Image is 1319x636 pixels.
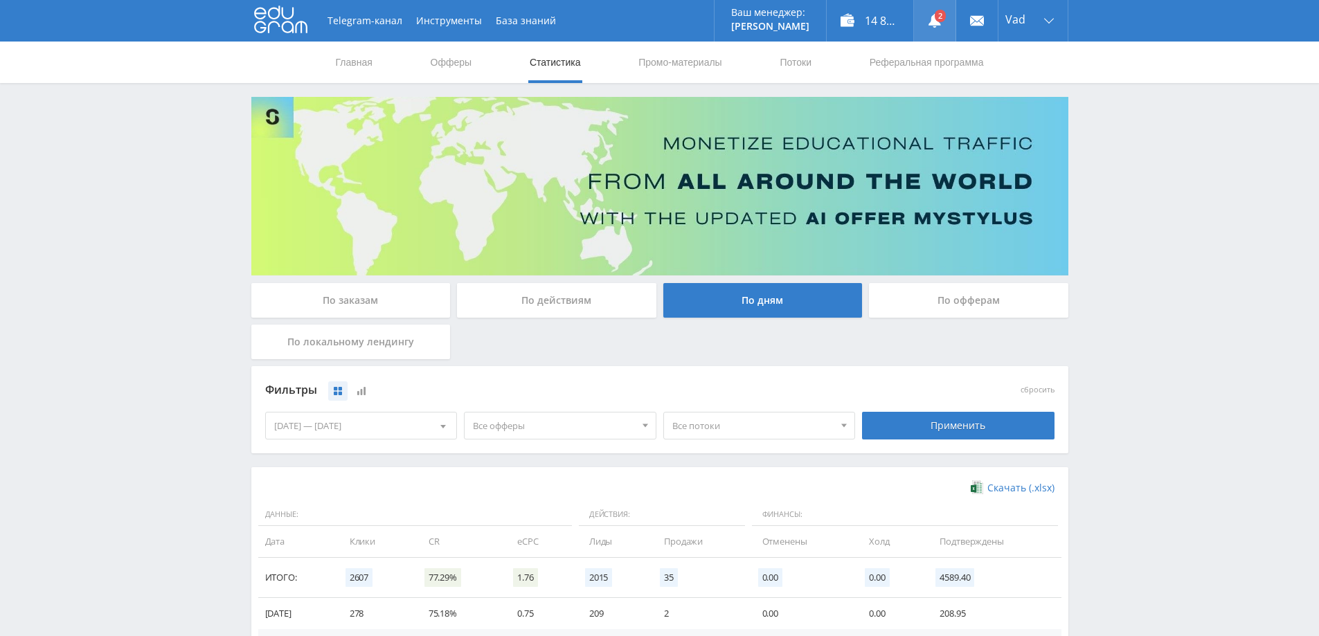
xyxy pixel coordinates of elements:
span: Данные: [258,503,572,527]
img: Banner [251,97,1068,275]
td: 0.00 [748,598,856,629]
p: [PERSON_NAME] [731,21,809,32]
td: Отменены [748,526,856,557]
td: 209 [575,598,650,629]
a: Реферальная программа [868,42,985,83]
td: 75.18% [415,598,503,629]
span: 1.76 [513,568,537,587]
td: 2 [650,598,748,629]
span: 4589.40 [935,568,974,587]
td: Продажи [650,526,748,557]
td: Холд [855,526,926,557]
span: 0.00 [758,568,782,587]
td: eCPC [503,526,575,557]
div: Применить [862,412,1055,439]
td: 208.95 [926,598,1061,629]
button: сбросить [1021,385,1055,394]
span: 35 [660,568,678,587]
a: Скачать (.xlsx) [971,481,1054,495]
span: Действия: [579,503,745,527]
span: Vad [1005,14,1025,25]
span: Все потоки [672,412,834,439]
span: 2607 [346,568,373,587]
a: Потоки [778,42,813,83]
div: По заказам [251,283,451,318]
td: 278 [336,598,415,629]
div: По действиям [457,283,656,318]
span: 0.00 [865,568,889,587]
div: Фильтры [265,380,856,401]
td: Дата [258,526,336,557]
a: Офферы [429,42,474,83]
span: Финансы: [752,503,1058,527]
td: 0.75 [503,598,575,629]
a: Статистика [528,42,582,83]
td: Лиды [575,526,650,557]
span: Скачать (.xlsx) [987,482,1055,493]
span: 2015 [585,568,612,587]
div: По офферам [869,283,1068,318]
td: 0.00 [855,598,926,629]
div: По дням [663,283,863,318]
td: [DATE] [258,598,336,629]
a: Главная [334,42,374,83]
div: [DATE] — [DATE] [266,412,457,439]
p: Ваш менеджер: [731,7,809,18]
a: Промо-материалы [637,42,723,83]
span: Все офферы [473,412,635,439]
td: Итого: [258,558,336,598]
img: xlsx [971,480,982,494]
td: CR [415,526,503,557]
td: Клики [336,526,415,557]
div: По локальному лендингу [251,325,451,359]
span: 77.29% [424,568,461,587]
td: Подтверждены [926,526,1061,557]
